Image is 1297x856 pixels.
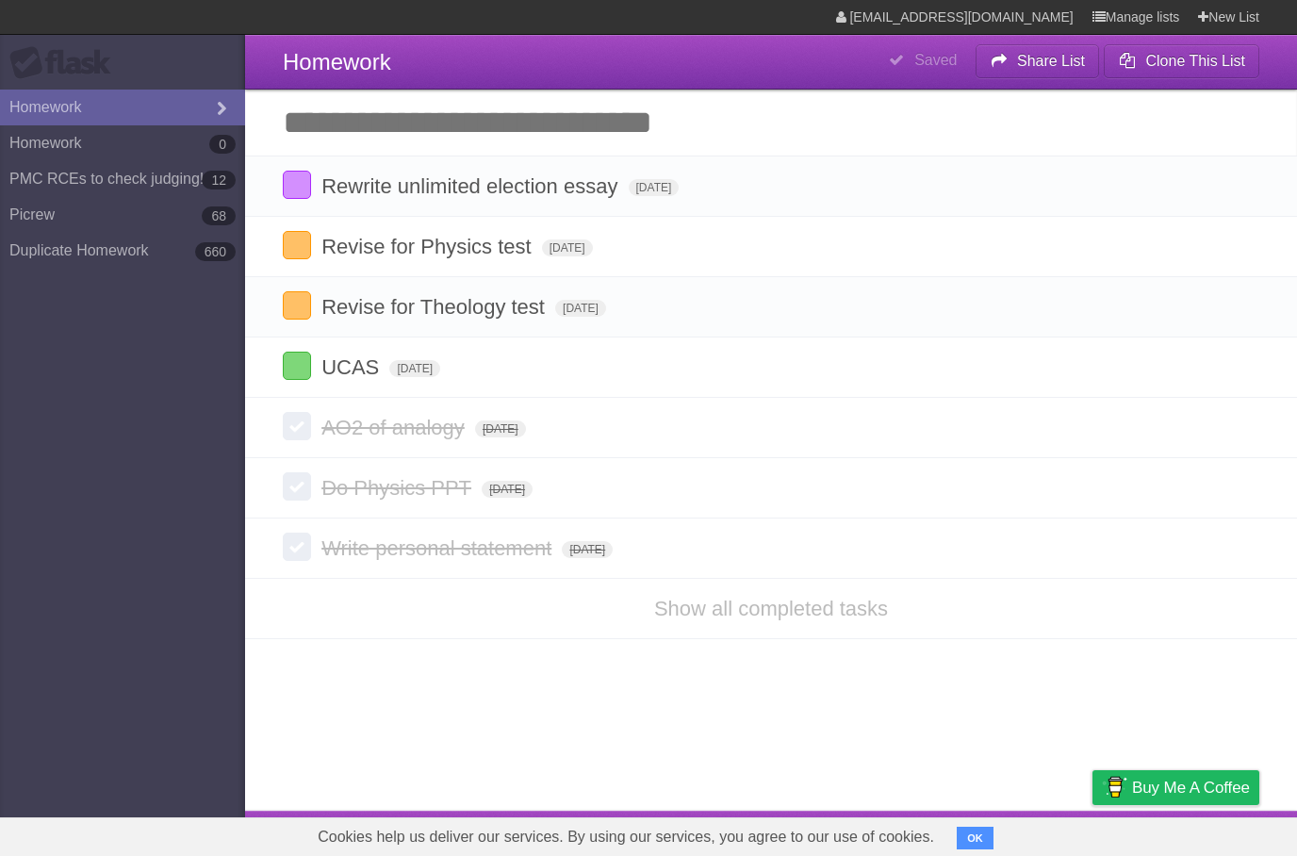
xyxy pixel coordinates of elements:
span: [DATE] [542,239,593,256]
span: Revise for Physics test [321,235,536,258]
a: About [842,815,881,851]
span: [DATE] [475,420,526,437]
label: Done [283,352,311,380]
span: Revise for Theology test [321,295,550,319]
a: Privacy [1068,815,1117,851]
label: Done [283,231,311,259]
a: Terms [1004,815,1045,851]
a: Developers [904,815,980,851]
b: 12 [202,171,236,189]
span: Write personal statement [321,536,556,560]
button: OK [957,827,993,849]
label: Done [283,171,311,199]
label: Done [283,412,311,440]
label: Done [283,533,311,561]
span: Homework [283,49,391,74]
a: Show all completed tasks [654,597,888,620]
label: Done [283,291,311,320]
span: UCAS [321,355,384,379]
b: 0 [209,135,236,154]
button: Share List [976,44,1100,78]
span: AO2 of analogy [321,416,469,439]
b: Clone This List [1145,53,1245,69]
b: Share List [1017,53,1085,69]
a: Suggest a feature [1141,815,1259,851]
span: [DATE] [555,300,606,317]
label: Done [283,472,311,501]
div: Flask [9,46,123,80]
span: Do Physics PPT [321,476,476,500]
b: 660 [195,242,236,261]
span: [DATE] [562,541,613,558]
a: Buy me a coffee [1092,770,1259,805]
span: [DATE] [482,481,533,498]
span: Buy me a coffee [1132,771,1250,804]
span: [DATE] [629,179,680,196]
img: Buy me a coffee [1102,771,1127,803]
b: Saved [914,52,957,68]
span: Cookies help us deliver our services. By using our services, you agree to our use of cookies. [299,818,953,856]
button: Clone This List [1104,44,1259,78]
span: Rewrite unlimited election essay [321,174,622,198]
span: [DATE] [389,360,440,377]
b: 68 [202,206,236,225]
